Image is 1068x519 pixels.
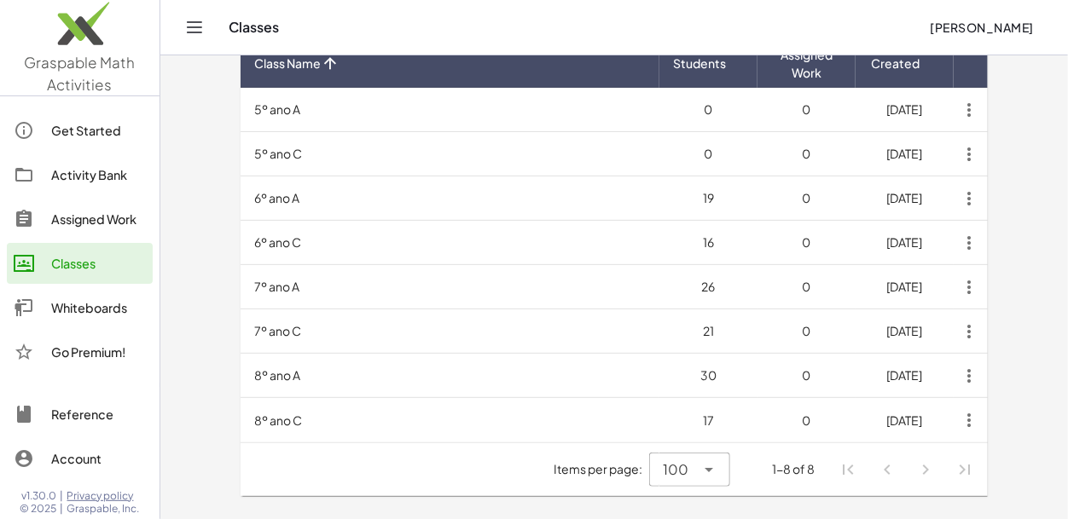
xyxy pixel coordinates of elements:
a: Classes [7,243,153,284]
span: 0 [803,146,811,161]
div: Account [51,448,146,469]
td: [DATE] [856,265,954,309]
div: 1-8 of 8 [773,460,816,478]
nav: Pagination Navigation [829,450,984,489]
td: [DATE] [856,398,954,442]
a: Assigned Work [7,199,153,239]
span: 100 [663,459,688,480]
span: 0 [803,367,811,383]
span: v1.30.0 [22,489,57,503]
span: Assigned Work [771,46,842,82]
td: 0 [659,88,757,132]
span: 0 [803,234,811,250]
span: Students [673,55,726,72]
td: [DATE] [856,176,954,221]
td: [DATE] [856,88,954,132]
span: | [61,489,64,503]
td: [DATE] [856,309,954,354]
td: 17 [659,398,757,442]
div: Reference [51,404,146,424]
span: 0 [803,323,811,338]
span: Graspable, Inc. [67,502,140,516]
span: Items per page: [554,460,649,478]
td: [DATE] [856,221,954,265]
div: Activity Bank [51,164,146,185]
span: Class Name [254,55,321,72]
div: Whiteboards [51,297,146,318]
div: Assigned Work [51,209,146,229]
td: 0 [659,132,757,176]
td: 8º ano A [241,354,659,398]
td: 30 [659,354,757,398]
span: 0 [803,101,811,117]
a: Reference [7,394,153,435]
td: 21 [659,309,757,354]
td: 6º ano A [241,176,659,221]
span: | [61,502,64,516]
td: [DATE] [856,132,954,176]
a: Get Started [7,110,153,151]
span: Created [872,55,920,72]
a: Account [7,438,153,479]
span: 0 [803,190,811,205]
td: 7º ano A [241,265,659,309]
span: © 2025 [20,502,57,516]
td: 5º ano A [241,88,659,132]
div: Go Premium! [51,342,146,362]
td: 16 [659,221,757,265]
span: 0 [803,412,811,428]
td: 8º ano C [241,398,659,442]
a: Privacy policy [67,489,140,503]
a: Activity Bank [7,154,153,195]
td: 26 [659,265,757,309]
button: [PERSON_NAME] [916,12,1048,43]
td: 7º ano C [241,309,659,354]
button: Toggle navigation [181,14,208,41]
div: Classes [51,253,146,274]
td: 6º ano C [241,221,659,265]
td: 5º ano C [241,132,659,176]
td: [DATE] [856,354,954,398]
span: 0 [803,279,811,294]
span: Graspable Math Activities [25,53,136,94]
div: Get Started [51,120,146,141]
span: [PERSON_NAME] [930,20,1034,35]
a: Whiteboards [7,287,153,328]
td: 19 [659,176,757,221]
